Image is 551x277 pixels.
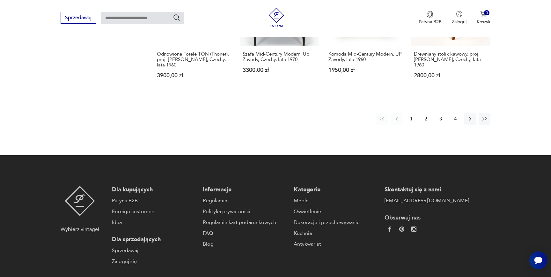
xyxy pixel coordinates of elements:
p: 2800,00 zł [414,73,488,78]
a: Antykwariat [294,240,378,248]
img: Ikonka użytkownika [456,11,462,17]
p: Koszyk [477,19,490,25]
a: Regulamin kart podarunkowych [203,219,287,226]
iframe: Smartsupp widget button [529,251,547,269]
a: Oświetlenie [294,208,378,215]
img: 37d27d81a828e637adc9f9cb2e3d3a8a.webp [399,227,404,232]
a: Regulamin [203,197,287,204]
img: Patyna - sklep z meblami i dekoracjami vintage [65,186,95,216]
img: da9060093f698e4c3cedc1453eec5031.webp [387,227,392,232]
h3: Szafa Mid-Century Modern, Up Zavody, Czechy, lata 1970 [243,51,316,62]
div: 0 [484,10,489,16]
img: Ikona medalu [427,11,433,18]
a: Idea [112,219,196,226]
p: Zaloguj [452,19,467,25]
a: Zaloguj się [112,258,196,265]
button: 1 [406,113,417,125]
a: Foreign customers [112,208,196,215]
a: Patyna B2B [112,197,196,204]
h3: Komoda Mid-Century Modern, UP Zavody, lata 1960 [328,51,402,62]
a: Ikona medaluPatyna B2B [419,11,442,25]
a: Polityka prywatności [203,208,287,215]
img: Patyna - sklep z meblami i dekoracjami vintage [267,8,286,27]
img: c2fd9cf7f39615d9d6839a72ae8e59e5.webp [411,227,416,232]
button: 4 [450,113,461,125]
a: [EMAIL_ADDRESS][DOMAIN_NAME] [385,197,469,204]
p: Dla kupujących [112,186,196,194]
p: Kategorie [294,186,378,194]
p: 3900,00 zł [157,73,231,78]
p: Dla sprzedających [112,236,196,243]
button: 0Koszyk [477,11,490,25]
p: Informacje [203,186,287,194]
a: Blog [203,240,287,248]
button: 2 [420,113,432,125]
p: Obserwuj nas [385,214,469,222]
button: Patyna B2B [419,11,442,25]
button: Sprzedawaj [61,12,96,24]
h3: Odnowione Fotele TON (Thonet), proj. [PERSON_NAME], Czechy, lata 1960 [157,51,231,68]
a: Meble [294,197,378,204]
p: 1950,00 zł [328,67,402,73]
button: 3 [435,113,446,125]
p: 3300,00 zł [243,67,316,73]
button: Zaloguj [452,11,467,25]
a: FAQ [203,229,287,237]
p: Wybierz vintage! [61,226,99,233]
a: Kuchnia [294,229,378,237]
h3: Drewniany stolik kawowy, proj. [PERSON_NAME], Czechy, lata 1960 [414,51,488,68]
button: Szukaj [173,14,180,21]
p: Skontaktuj się z nami [385,186,469,194]
a: Sprzedawaj [61,16,96,20]
p: Patyna B2B [419,19,442,25]
a: Sprzedawaj [112,247,196,254]
img: Ikona koszyka [480,11,487,17]
a: Dekoracje i przechowywanie [294,219,378,226]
